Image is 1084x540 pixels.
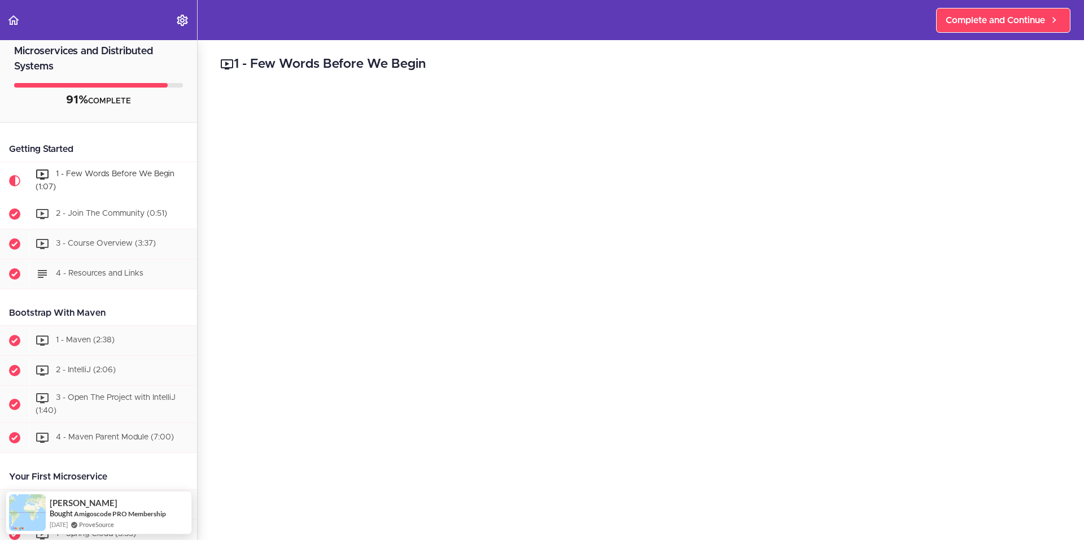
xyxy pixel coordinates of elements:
a: ProveSource [79,520,114,529]
span: 2 - IntelliJ (2:06) [56,366,116,374]
span: 4 - Maven Parent Module (7:00) [56,434,174,442]
a: Complete and Continue [936,8,1070,33]
a: Amigoscode PRO Membership [74,509,166,519]
svg: Back to course curriculum [7,14,20,27]
span: 1 - Maven (2:38) [56,336,115,344]
span: Complete and Continue [946,14,1045,27]
span: 1 - Spring Cloud (3:35) [56,530,136,538]
span: Bought [50,509,73,518]
span: [PERSON_NAME] [50,498,117,508]
h2: 1 - Few Words Before We Begin [220,55,1061,74]
span: 1 - Few Words Before We Begin (1:07) [36,170,174,191]
div: COMPLETE [14,93,183,108]
span: 3 - Open The Project with IntelliJ (1:40) [36,394,176,415]
span: 3 - Course Overview (3:37) [56,239,156,247]
span: [DATE] [50,520,68,529]
img: provesource social proof notification image [9,494,46,531]
span: 91% [66,94,88,106]
span: 2 - Join The Community (0:51) [56,210,167,217]
span: 4 - Resources and Links [56,269,143,277]
svg: Settings Menu [176,14,189,27]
